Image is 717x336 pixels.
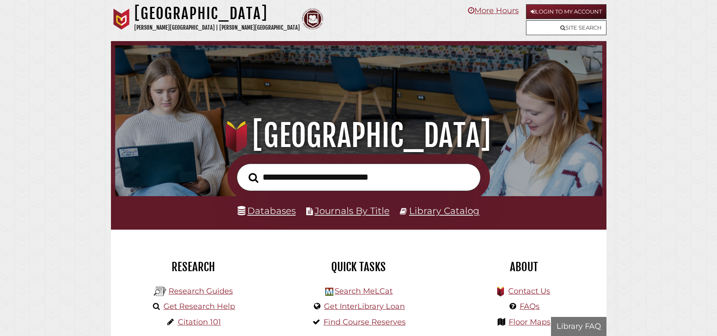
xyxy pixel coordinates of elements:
a: Floor Maps [509,317,551,327]
button: Search [244,170,263,186]
a: Databases [238,205,296,216]
a: Library Catalog [409,205,479,216]
img: Calvin Theological Seminary [302,8,323,30]
a: Find Course Reserves [324,317,406,327]
h1: [GEOGRAPHIC_DATA] [134,4,300,23]
h2: About [448,260,600,274]
a: More Hours [468,6,519,15]
img: Hekman Library Logo [325,288,333,296]
a: Contact Us [508,286,550,296]
a: Get Research Help [163,302,235,311]
img: Calvin University [111,8,132,30]
a: Login to My Account [526,4,606,19]
a: Citation 101 [178,317,221,327]
a: FAQs [520,302,540,311]
a: Site Search [526,20,606,35]
a: Research Guides [169,286,233,296]
i: Search [249,172,258,183]
a: Journals By Title [315,205,390,216]
p: [PERSON_NAME][GEOGRAPHIC_DATA] | [PERSON_NAME][GEOGRAPHIC_DATA] [134,23,300,33]
a: Search MeLCat [335,286,393,296]
h1: [GEOGRAPHIC_DATA] [126,117,591,154]
img: Hekman Library Logo [154,285,166,298]
a: Get InterLibrary Loan [324,302,405,311]
h2: Quick Tasks [282,260,435,274]
h2: Research [117,260,270,274]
